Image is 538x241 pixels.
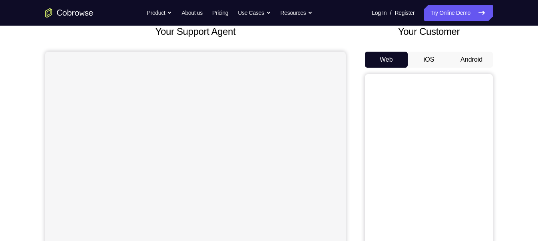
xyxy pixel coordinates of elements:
[181,5,202,21] a: About us
[408,52,450,68] button: iOS
[147,5,172,21] button: Product
[238,5,271,21] button: Use Cases
[45,24,346,39] h2: Your Support Agent
[372,5,387,21] a: Log In
[450,52,493,68] button: Android
[365,24,493,39] h2: Your Customer
[45,8,93,18] a: Go to the home page
[365,52,408,68] button: Web
[395,5,414,21] a: Register
[281,5,313,21] button: Resources
[390,8,391,18] span: /
[424,5,493,21] a: Try Online Demo
[212,5,228,21] a: Pricing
